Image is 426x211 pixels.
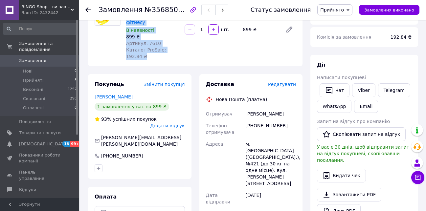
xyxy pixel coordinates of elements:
span: 0 [75,105,77,111]
span: Прийнято [320,7,344,12]
a: WhatsApp [317,100,351,113]
span: Адреса [206,141,223,147]
a: [PERSON_NAME] [95,94,133,99]
a: Завантажити PDF [317,188,381,201]
span: Товари та послуги [19,130,61,136]
span: Каталог ProSale: 192.84 ₴ [126,47,166,59]
div: шт. [219,26,230,33]
button: Чат з покупцем [411,171,424,184]
div: [PERSON_NAME] [244,108,297,120]
div: [DATE] [244,189,297,208]
span: Замовлення виконано [364,8,414,12]
span: 8 [75,77,77,83]
span: Телефон отримувача [206,123,235,135]
span: Артикул: 7610 [126,41,161,46]
span: Додати відгук [150,123,185,128]
span: У вас є 30 днів, щоб відправити запит на відгук покупцеві, скопіювавши посилання. [317,144,409,163]
span: Написати покупцеві [317,75,366,80]
span: 18 [62,141,70,147]
button: Чат [320,83,349,97]
span: Показники роботи компанії [19,152,61,164]
button: Замовлення виконано [359,5,419,15]
div: [PHONE_NUMBER] [244,120,297,138]
span: BINGO Shop---ви завжди у виграші! [21,4,71,10]
span: В наявності [126,28,154,33]
a: Редагувати [283,23,296,36]
span: 0 [75,68,77,74]
span: Змінити покупця [144,82,185,87]
div: [PHONE_NUMBER] [101,153,144,159]
span: Нові [23,68,33,74]
div: 1 замовлення у вас на 899 ₴ [95,103,169,111]
span: Відгуки [19,187,36,193]
span: Дії [317,62,325,68]
input: Пошук [3,23,78,35]
span: 1257 [68,87,77,93]
div: Ваш ID: 2432442 [21,10,79,16]
a: Viber [352,83,375,97]
span: Виконані [23,87,43,93]
span: Оплачені [23,105,44,111]
span: Замовлення та повідомлення [19,41,79,53]
span: №356850449 [145,6,191,14]
span: [PERSON_NAME][EMAIL_ADDRESS][PERSON_NAME][DOMAIN_NAME] [101,135,181,147]
div: Нова Пошта (платна) [214,96,269,103]
div: 899 ₴ [126,33,179,40]
span: 290 [70,96,77,102]
span: Дата відправки [206,193,230,204]
span: [DEMOGRAPHIC_DATA] [19,141,68,147]
div: Статус замовлення [251,7,311,13]
span: Скасовані [23,96,45,102]
span: 192.84 ₴ [391,34,412,40]
span: Отримувач [206,111,233,116]
div: Повернутися назад [85,7,91,13]
span: Замовлення [19,58,46,64]
a: Telegram [378,83,410,97]
button: Видати чек [317,169,366,182]
span: Редагувати [268,82,296,87]
span: 99+ [70,141,81,147]
span: Покупець [95,81,124,87]
button: Email [354,100,378,113]
span: Замовлення [99,6,143,14]
span: 93% [101,116,111,122]
span: Запит на відгук про компанію [317,119,390,124]
div: м. [GEOGRAPHIC_DATA] ([GEOGRAPHIC_DATA].), №421 (до 30 кг на одне місце): вул. [PERSON_NAME][STRE... [244,138,297,189]
span: Комісія за замовлення [317,34,371,40]
span: Доставка [206,81,235,87]
div: успішних покупок [95,116,157,122]
span: Оплата [95,194,117,200]
span: Повідомлення [19,119,51,125]
div: 899 ₴ [240,25,280,34]
span: Панель управління [19,169,61,181]
button: Скопіювати запит на відгук [317,127,406,141]
span: Прийняті [23,77,43,83]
